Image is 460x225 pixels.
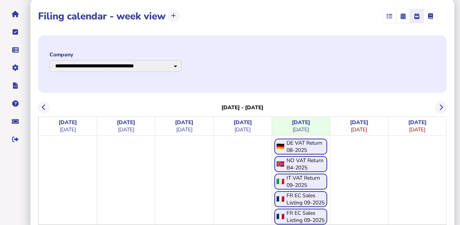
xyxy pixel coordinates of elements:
button: Previous [38,101,50,114]
div: FR EC Sales Listing 09-2025 [287,192,326,206]
div: FR EC Sales Listing 09-2025 [287,209,326,224]
div: , event spans multiple days: start time October 10 12:00 AM , stop time October 10 11:59 PM [272,207,329,225]
b: [DATE] [408,119,427,126]
div: , event spans multiple days: start time October 10 12:00 AM , stop time October 10 11:59 PM [272,189,329,207]
button: Data manager [7,42,23,58]
button: Next [435,101,447,114]
mat-button-toggle: Ledger [423,9,437,23]
div: NO VAT Return B4-2025 [287,157,326,171]
b: [DATE] [350,119,368,126]
b: [DATE] [59,119,77,126]
b: [DATE] [117,119,135,126]
h1: Filing calendar - week view [38,10,166,23]
label: Company [49,51,181,58]
div: Open [274,139,327,155]
span: [DATE] [234,126,251,133]
mat-button-toggle: Calendar week view [410,9,423,23]
button: Home [7,6,23,22]
img: it.png [275,179,284,184]
img: fr.png [275,196,284,202]
button: Help pages [7,96,23,112]
mat-button-toggle: Calendar month view [396,9,410,23]
span: [DATE] [293,126,309,133]
span: [DATE] [118,126,134,133]
img: no.png [275,161,284,167]
img: de.png [275,144,284,149]
div: Open [274,191,327,207]
div: , event spans multiple days: start time October 10 12:00 AM , stop time October 10 11:59 PM [272,154,329,172]
span: [DATE] [176,126,193,133]
b: [DATE] [292,119,310,126]
button: Tasks [7,24,23,40]
button: Upload transactions [167,10,180,22]
h3: [DATE] - [DATE] [221,104,263,111]
div: Open [274,209,327,225]
div: Open [274,156,327,172]
mat-button-toggle: List view [382,9,396,23]
span: [DATE] [409,126,425,133]
img: fr.png [275,214,284,219]
button: Sign out [7,131,23,147]
div: DE VAT Return 08-2025 [287,139,326,154]
button: Raise a support ticket [7,113,23,129]
span: [DATE] [351,126,367,133]
div: Open [274,174,327,190]
b: [DATE] [233,119,251,126]
div: , event spans multiple days: start time October 10 12:00 AM , stop time October 10 11:59 PM [272,137,329,155]
button: Manage settings [7,60,23,76]
b: [DATE] [175,119,193,126]
div: , event spans multiple days: start time October 10 12:00 AM , stop time October 10 11:59 PM [272,172,329,190]
span: [DATE] [60,126,76,133]
div: IT VAT Return 09-2025 [287,174,326,189]
button: Developer hub links [7,78,23,94]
